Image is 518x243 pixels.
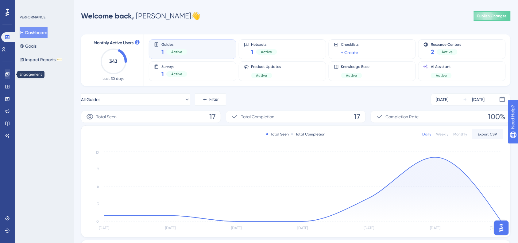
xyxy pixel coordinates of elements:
div: Total Seen [266,132,289,137]
button: Impact ReportsBETA [20,54,62,65]
span: Checklists [341,42,359,47]
span: Total Completion [241,113,274,120]
span: Welcome back, [81,11,134,20]
button: Dashboard [20,27,48,38]
span: 1 [251,48,254,56]
div: Weekly [436,132,449,137]
span: Product Updates [251,64,281,69]
tspan: 12 [96,151,99,155]
span: AI Assistant [431,64,452,69]
button: All Guides [81,93,190,106]
span: 17 [209,112,216,122]
span: Active [171,49,182,54]
div: [PERSON_NAME] 👋 [81,11,200,21]
tspan: 3 [97,202,99,206]
span: Active [442,49,453,54]
span: 2 [431,48,434,56]
span: 1 [161,70,164,78]
tspan: 0 [96,219,99,224]
span: Active [256,73,267,78]
span: 100% [488,112,505,122]
span: Resource Centers [431,42,461,46]
iframe: UserGuiding AI Assistant Launcher [492,219,511,237]
div: Daily [423,132,431,137]
button: Publish Changes [474,11,511,21]
span: Knowledge Base [341,64,370,69]
div: [DATE] [472,96,485,103]
tspan: [DATE] [231,226,242,230]
span: 1 [161,48,164,56]
span: Monthly Active Users [94,39,133,47]
span: Total Seen [96,113,117,120]
span: Active [436,73,447,78]
span: Completion Rate [386,113,419,120]
span: Filter [210,96,219,103]
tspan: [DATE] [165,226,176,230]
div: [DATE] [436,96,449,103]
span: Need Help? [14,2,38,9]
div: Monthly [454,132,467,137]
div: BETA [57,58,62,61]
span: Active [171,72,182,76]
tspan: [DATE] [298,226,308,230]
button: Export CSV [472,129,503,139]
tspan: [DATE] [490,226,501,230]
tspan: [DATE] [99,226,109,230]
tspan: 9 [97,167,99,171]
tspan: [DATE] [364,226,374,230]
div: PERFORMANCE [20,15,45,20]
span: All Guides [81,96,100,103]
span: Last 30 days [103,76,125,81]
button: Goals [20,41,37,52]
button: Filter [195,93,226,106]
span: Export CSV [478,132,497,137]
span: Hotspots [251,42,277,46]
span: Active [346,73,357,78]
span: 17 [354,112,361,122]
text: 343 [110,58,118,64]
tspan: 6 [97,184,99,189]
span: Surveys [161,64,187,69]
a: + Create [341,49,358,56]
span: Publish Changes [477,14,507,18]
div: Total Completion [291,132,325,137]
span: Guides [161,42,187,46]
tspan: [DATE] [430,226,440,230]
span: Active [261,49,272,54]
